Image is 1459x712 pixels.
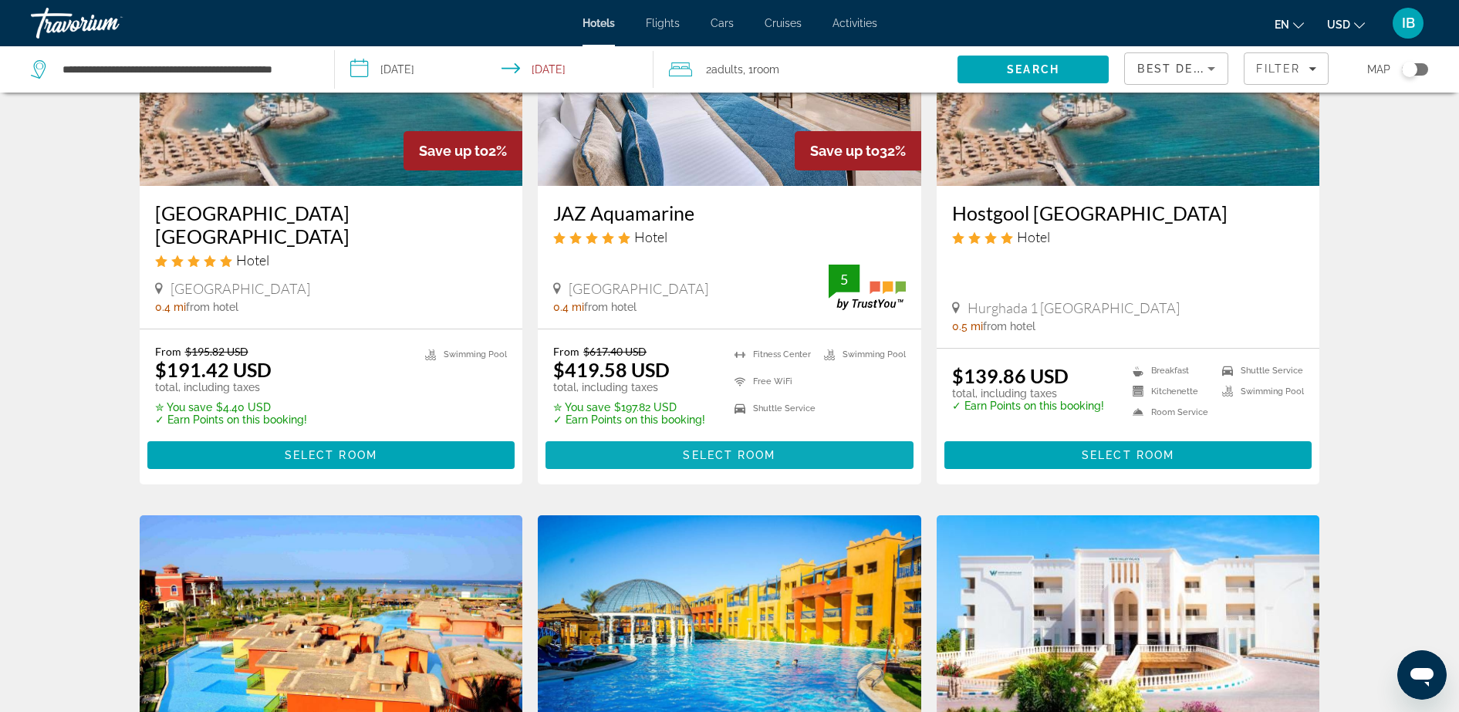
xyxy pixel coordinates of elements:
[727,345,816,364] li: Fitness Center
[236,251,269,268] span: Hotel
[1214,385,1304,398] li: Swimming Pool
[185,345,248,358] del: $195.82 USD
[147,445,515,462] a: Select Room
[816,345,906,364] li: Swimming Pool
[1327,13,1365,35] button: Change currency
[654,46,957,93] button: Travelers: 2 adults, 0 children
[584,301,637,313] span: from hotel
[706,59,743,80] span: 2
[833,17,877,29] a: Activities
[795,131,921,170] div: 32%
[553,358,670,381] ins: $419.58 USD
[944,445,1312,462] a: Select Room
[952,364,1069,387] ins: $139.86 USD
[155,358,272,381] ins: $191.42 USD
[952,320,983,332] span: 0.5 mi
[952,201,1305,224] a: Hostgool [GEOGRAPHIC_DATA]
[417,345,507,364] li: Swimming Pool
[545,441,914,469] button: Select Room
[944,441,1312,469] button: Select Room
[171,280,310,297] span: [GEOGRAPHIC_DATA]
[968,299,1180,316] span: Hurghada 1 [GEOGRAPHIC_DATA]
[155,381,307,393] p: total, including taxes
[155,401,307,413] p: $4.40 USD
[553,401,705,413] p: $197.82 USD
[753,63,779,76] span: Room
[553,228,906,245] div: 5 star Hotel
[711,63,743,76] span: Adults
[147,441,515,469] button: Select Room
[553,345,579,358] span: From
[646,17,680,29] a: Flights
[583,345,647,358] del: $617.40 USD
[727,399,816,418] li: Shuttle Service
[553,413,705,426] p: ✓ Earn Points on this booking!
[1275,19,1289,31] span: en
[1125,406,1214,419] li: Room Service
[186,301,238,313] span: from hotel
[404,131,522,170] div: 2%
[983,320,1035,332] span: from hotel
[155,301,186,313] span: 0.4 mi
[155,201,508,248] a: [GEOGRAPHIC_DATA] [GEOGRAPHIC_DATA]
[829,265,906,310] img: TrustYou guest rating badge
[683,449,775,461] span: Select Room
[569,280,708,297] span: [GEOGRAPHIC_DATA]
[952,387,1104,400] p: total, including taxes
[1397,650,1447,700] iframe: Poga, lai palaistu ziņojumapmaiņas logu
[155,413,307,426] p: ✓ Earn Points on this booking!
[1244,52,1328,85] button: Filters
[553,381,705,393] p: total, including taxes
[155,401,212,413] span: ✮ You save
[727,372,816,391] li: Free WiFi
[1388,7,1428,39] button: User Menu
[155,345,181,358] span: From
[1402,15,1415,31] span: IB
[1082,449,1174,461] span: Select Room
[1256,62,1300,75] span: Filter
[829,270,860,289] div: 5
[743,59,779,80] span: , 1
[545,445,914,462] a: Select Room
[61,58,311,81] input: Search hotel destination
[1017,228,1050,245] span: Hotel
[1137,62,1218,75] span: Best Deals
[1007,63,1059,76] span: Search
[553,401,610,413] span: ✮ You save
[553,301,584,313] span: 0.4 mi
[957,56,1109,83] button: Search
[1327,19,1350,31] span: USD
[1367,59,1390,80] span: Map
[285,449,377,461] span: Select Room
[583,17,615,29] a: Hotels
[419,143,488,159] span: Save up to
[155,251,508,268] div: 5 star Hotel
[810,143,880,159] span: Save up to
[553,201,906,224] a: JAZ Aquamarine
[335,46,654,93] button: Select check in and out date
[711,17,734,29] a: Cars
[1214,364,1304,377] li: Shuttle Service
[952,228,1305,245] div: 4 star Hotel
[1390,62,1428,76] button: Toggle map
[31,3,185,43] a: Travorium
[765,17,802,29] a: Cruises
[1125,364,1214,377] li: Breakfast
[634,228,667,245] span: Hotel
[952,400,1104,412] p: ✓ Earn Points on this booking!
[1137,59,1215,78] mat-select: Sort by
[1125,385,1214,398] li: Kitchenette
[1275,13,1304,35] button: Change language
